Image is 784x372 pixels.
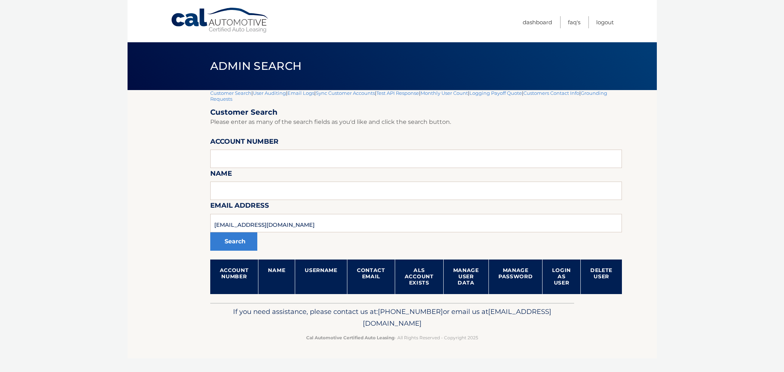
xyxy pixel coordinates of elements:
[469,90,522,96] a: Logging Payoff Quote
[488,260,543,294] th: Manage Password
[210,260,258,294] th: Account Number
[287,90,314,96] a: Email Logs
[210,136,279,150] label: Account Number
[523,16,552,28] a: Dashboard
[363,307,551,328] span: [EMAIL_ADDRESS][DOMAIN_NAME]
[210,232,257,251] button: Search
[253,90,286,96] a: User Auditing
[210,90,607,102] a: Grounding Requests
[171,7,270,33] a: Cal Automotive
[543,260,581,294] th: Login as User
[295,260,347,294] th: Username
[215,334,569,341] p: - All Rights Reserved - Copyright 2025
[210,59,302,73] span: Admin Search
[347,260,395,294] th: Contact Email
[523,90,579,96] a: Customers Contact Info
[210,200,269,214] label: Email Address
[580,260,622,294] th: Delete User
[215,306,569,329] p: If you need assistance, please contact us at: or email us at
[306,335,394,340] strong: Cal Automotive Certified Auto Leasing
[210,90,622,303] div: | | | | | | | |
[210,108,622,117] h2: Customer Search
[210,117,622,127] p: Please enter as many of the search fields as you'd like and click the search button.
[316,90,375,96] a: Sync Customer Accounts
[376,90,419,96] a: Test API Response
[210,90,251,96] a: Customer Search
[420,90,468,96] a: Monthly User Count
[378,307,443,316] span: [PHONE_NUMBER]
[568,16,580,28] a: FAQ's
[395,260,443,294] th: ALS Account Exists
[258,260,295,294] th: Name
[210,168,232,182] label: Name
[443,260,488,294] th: Manage User Data
[596,16,614,28] a: Logout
